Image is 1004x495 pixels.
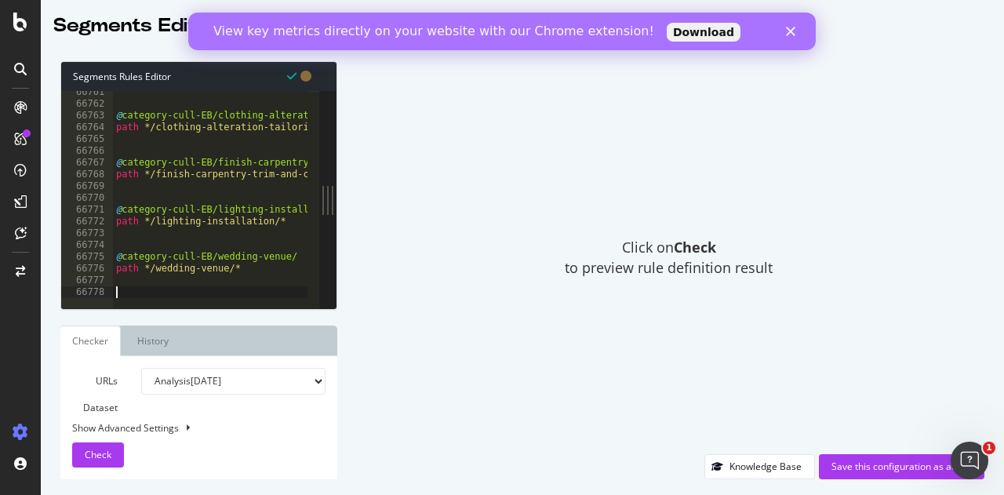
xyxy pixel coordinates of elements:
button: Check [72,442,124,468]
div: Segments Rules Editor [61,62,336,91]
a: History [125,326,181,356]
div: 66761 [61,86,113,98]
div: 66774 [61,239,113,251]
div: 66771 [61,204,113,216]
div: Segments Editor [53,13,216,39]
span: Syntax is valid [287,68,296,83]
div: 66766 [61,145,113,157]
div: 66775 [61,251,113,263]
label: URLs Dataset [60,368,129,421]
button: Save this configuration as active [819,454,984,479]
a: Checker [60,326,121,356]
div: 66769 [61,180,113,192]
div: 66765 [61,133,113,145]
button: Knowledge Base [704,454,815,479]
div: 66768 [61,169,113,180]
iframe: Intercom live chat [951,442,988,479]
a: Knowledge Base [704,460,815,473]
span: Click on to preview rule definition result [565,238,773,278]
div: 66772 [61,216,113,227]
div: Knowledge Base [729,460,802,473]
div: Show Advanced Settings [60,421,314,435]
span: You have unsaved modifications [300,68,311,83]
div: 66763 [61,110,113,122]
span: 1 [983,442,995,454]
span: Check [85,448,111,461]
div: 66764 [61,122,113,133]
div: 66776 [61,263,113,275]
div: Close [598,14,613,24]
div: Save this configuration as active [831,460,972,473]
div: 66778 [61,286,113,298]
div: 66767 [61,157,113,169]
div: 66762 [61,98,113,110]
div: 66777 [61,275,113,286]
div: 66773 [61,227,113,239]
iframe: Intercom live chat banner [188,13,816,50]
strong: Check [674,238,716,257]
div: 66770 [61,192,113,204]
